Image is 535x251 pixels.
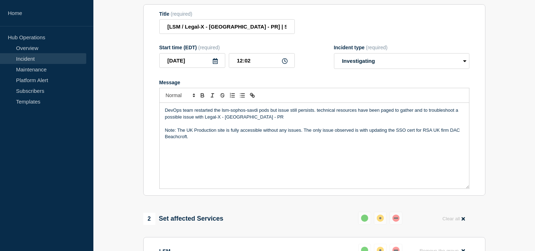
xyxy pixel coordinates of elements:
[159,19,295,34] input: Title
[392,215,400,222] div: down
[160,103,469,189] div: Message
[334,53,469,69] select: Incident type
[143,213,223,225] div: Set affected Services
[366,45,388,50] span: (required)
[390,212,402,225] button: down
[374,212,387,225] button: affected
[438,212,469,226] button: Clear all
[159,80,469,85] div: Message
[159,45,295,50] div: Start time (EDT)
[198,45,220,50] span: (required)
[334,45,469,50] div: Incident type
[159,53,225,68] input: YYYY-MM-DD
[159,11,295,17] div: Title
[143,213,155,225] span: 2
[229,53,295,68] input: HH:MM
[247,91,257,100] button: Toggle link
[171,11,192,17] span: (required)
[207,91,217,100] button: Toggle italic text
[237,91,247,100] button: Toggle bulleted list
[377,215,384,222] div: affected
[165,127,464,140] p: Note: The UK Production site is fully accessible without any issues. The only issue observed is w...
[163,91,197,100] span: Font size
[197,91,207,100] button: Toggle bold text
[361,215,368,222] div: up
[227,91,237,100] button: Toggle ordered list
[165,107,464,120] p: DevOps team restarted the lsm-sophos-savdi pods but issue still persists. technical resources hav...
[217,91,227,100] button: Toggle strikethrough text
[358,212,371,225] button: up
